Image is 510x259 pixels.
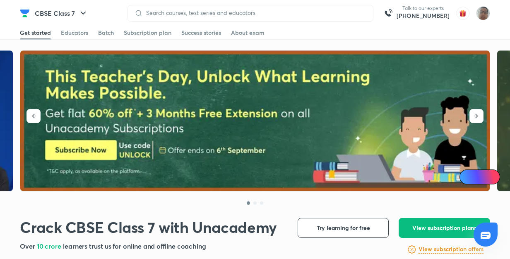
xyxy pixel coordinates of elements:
a: Educators [61,26,88,39]
span: Ai Doubts [473,174,495,180]
img: call-us [380,5,397,22]
a: Success stories [181,26,221,39]
span: Try learning for free [317,224,370,232]
h1: Crack CBSE Class 7 with Unacademy [20,218,277,236]
span: learners trust us for online and offline coaching [63,242,206,250]
input: Search courses, test series and educators [143,10,366,16]
a: Get started [20,26,51,39]
div: About exam [231,29,265,37]
span: 10 crore [37,242,63,250]
span: View subscription plans [412,224,476,232]
div: Educators [61,29,88,37]
a: [PHONE_NUMBER] [397,12,450,20]
img: Company Logo [20,8,30,18]
button: CBSE Class 7 [30,5,93,22]
img: Vinayak Mishra [476,6,490,20]
img: Icon [464,174,471,180]
a: View subscription offers [419,244,484,254]
a: Ai Doubts [459,169,500,184]
a: Batch [98,26,114,39]
p: Talk to our experts [397,5,450,12]
img: avatar [456,7,469,20]
button: View subscription plans [399,218,490,238]
h6: View subscription offers [419,245,484,254]
div: Get started [20,29,51,37]
div: Success stories [181,29,221,37]
a: Subscription plan [124,26,171,39]
button: Try learning for free [298,218,389,238]
div: Batch [98,29,114,37]
a: About exam [231,26,265,39]
span: Over [20,242,37,250]
div: Subscription plan [124,29,171,37]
